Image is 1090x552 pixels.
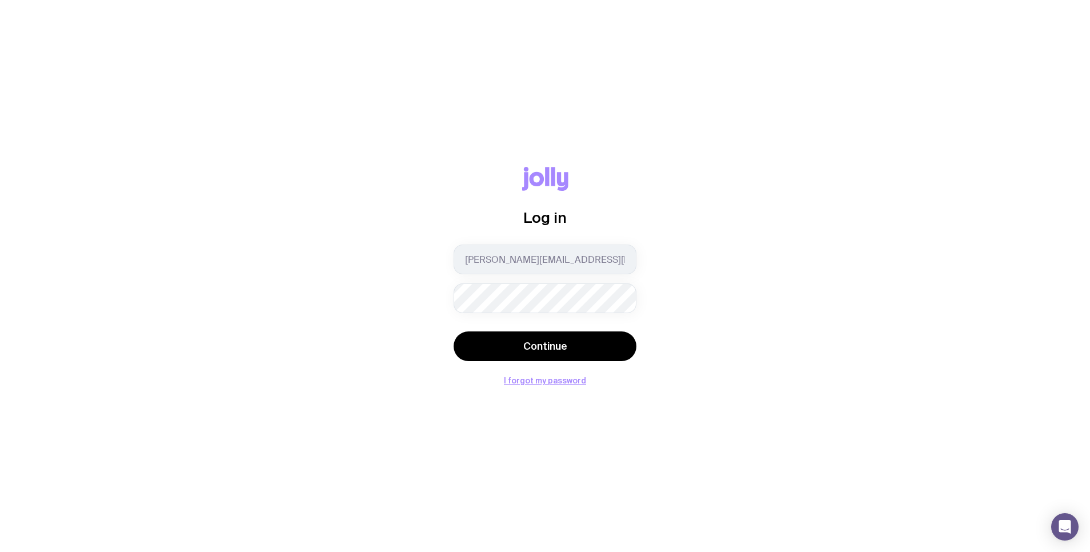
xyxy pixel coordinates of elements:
[1051,513,1079,541] div: Open Intercom Messenger
[454,331,636,361] button: Continue
[523,339,567,353] span: Continue
[523,209,567,226] span: Log in
[504,376,586,385] button: I forgot my password
[454,245,636,274] input: you@email.com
